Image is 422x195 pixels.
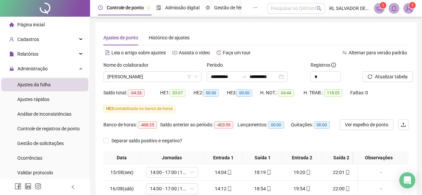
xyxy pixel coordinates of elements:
span: Página inicial [17,22,45,27]
span: Controle de ponto [107,5,144,10]
span: Alternar para versão padrão [349,50,407,55]
span: Assista o vídeo [179,50,210,55]
div: 14:12 [206,185,240,192]
div: HE 2: [193,89,227,97]
span: 118:05 [324,89,342,97]
span: Ocorrências [17,155,42,161]
span: mobile [266,186,271,191]
span: to [242,74,247,79]
div: 22:01 [324,169,358,176]
th: Saída 2 [322,151,361,164]
th: Entrada 1 [203,151,243,164]
label: Nome do colaborador [103,61,153,69]
span: Faça um tour [223,50,251,55]
span: filter [187,75,191,79]
div: Open Intercom Messenger [399,172,415,188]
th: Saída 1 [243,151,282,164]
span: facebook [15,183,21,190]
div: H. TRAB.: [304,89,350,97]
span: Validar protocolo [17,170,53,175]
span: notification [376,5,382,11]
span: Gestão de solicitações [17,141,64,146]
span: history [217,50,221,55]
div: Histórico de ajustes [149,34,189,41]
th: Data [103,151,140,164]
div: 19:54 [285,185,319,192]
span: clock-circle [98,5,103,10]
div: 18:54 [246,185,280,192]
span: Faltas: 0 [350,90,368,95]
span: down [190,187,194,191]
sup: Atualize o seu contato no menu Meus Dados [409,2,416,9]
button: Atualizar tabela [362,71,413,82]
span: user-add [9,37,14,42]
div: Saldo total: [103,89,160,97]
span: Registros [311,61,336,69]
span: 1 [411,3,414,8]
span: Admissão digital [165,5,199,10]
span: reload [368,74,372,79]
span: down [190,170,194,174]
span: contabilizada no banco de horas [103,105,175,112]
span: 14:00 - 17:00 | 18:00 - 22:00 [150,184,194,194]
span: search [317,6,322,11]
div: H. NOT.: [260,89,304,97]
span: file [9,52,14,56]
div: HE 1: [160,89,193,97]
span: pushpin [146,6,150,10]
span: 1 [382,3,384,8]
span: file-done [156,5,161,10]
span: mobile [345,186,350,191]
span: info-circle [331,63,336,67]
div: Saldo anterior ao período: [160,121,238,129]
span: ellipsis [253,5,258,10]
span: Cadastros [17,37,39,42]
span: file-text [105,50,110,55]
span: Gestão de férias [214,5,248,10]
span: RL SALVADOR DELIVERY DE BEBIDAS [329,5,370,12]
span: 15/08(sex) [110,170,133,175]
span: mobile [266,170,271,175]
span: Administração [17,66,48,71]
div: Quitações: [291,121,338,129]
span: Relatórios [17,51,38,57]
span: Ver espelho de ponto [345,121,388,128]
span: Atualizar tabela [375,73,408,80]
span: HE 2 [106,106,113,111]
span: mobile [305,170,311,175]
span: upload [401,122,406,127]
span: Controle de registros de ponto [17,126,80,131]
span: mobile [305,186,311,191]
span: sun [205,5,210,10]
div: Ajustes de ponto [103,34,138,41]
th: Observações [354,151,404,164]
div: 18:19 [246,169,280,176]
div: 14:04 [206,169,240,176]
span: linkedin [25,183,31,190]
div: HE 3: [227,89,260,97]
span: 16/08(sáb) [110,186,134,191]
span: home [9,22,14,27]
span: mobile [227,170,232,175]
span: mobile [345,170,350,175]
span: Leia o artigo sobre ajustes [111,50,166,55]
span: 00:00 [203,89,219,97]
span: -403:59 [214,121,233,129]
div: 19:20 [285,169,319,176]
th: Jornadas [140,151,203,164]
span: 00:00 [237,89,252,97]
div: - [361,169,401,176]
span: Observações [356,154,401,161]
span: swap-right [242,74,247,79]
span: 14:00 - 17:00 | 18:00 - 22:00 [150,167,194,177]
img: 85581 [404,3,414,13]
button: Ver espelho de ponto [340,119,394,130]
span: lock [9,66,14,71]
span: 04:44 [278,89,294,97]
div: - [361,185,401,192]
span: swap [342,50,347,55]
span: Separar saldo positivo e negativo? [109,137,185,144]
div: Banco de horas: [103,121,160,129]
div: Lançamentos: [238,121,291,129]
label: Período [207,61,227,69]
